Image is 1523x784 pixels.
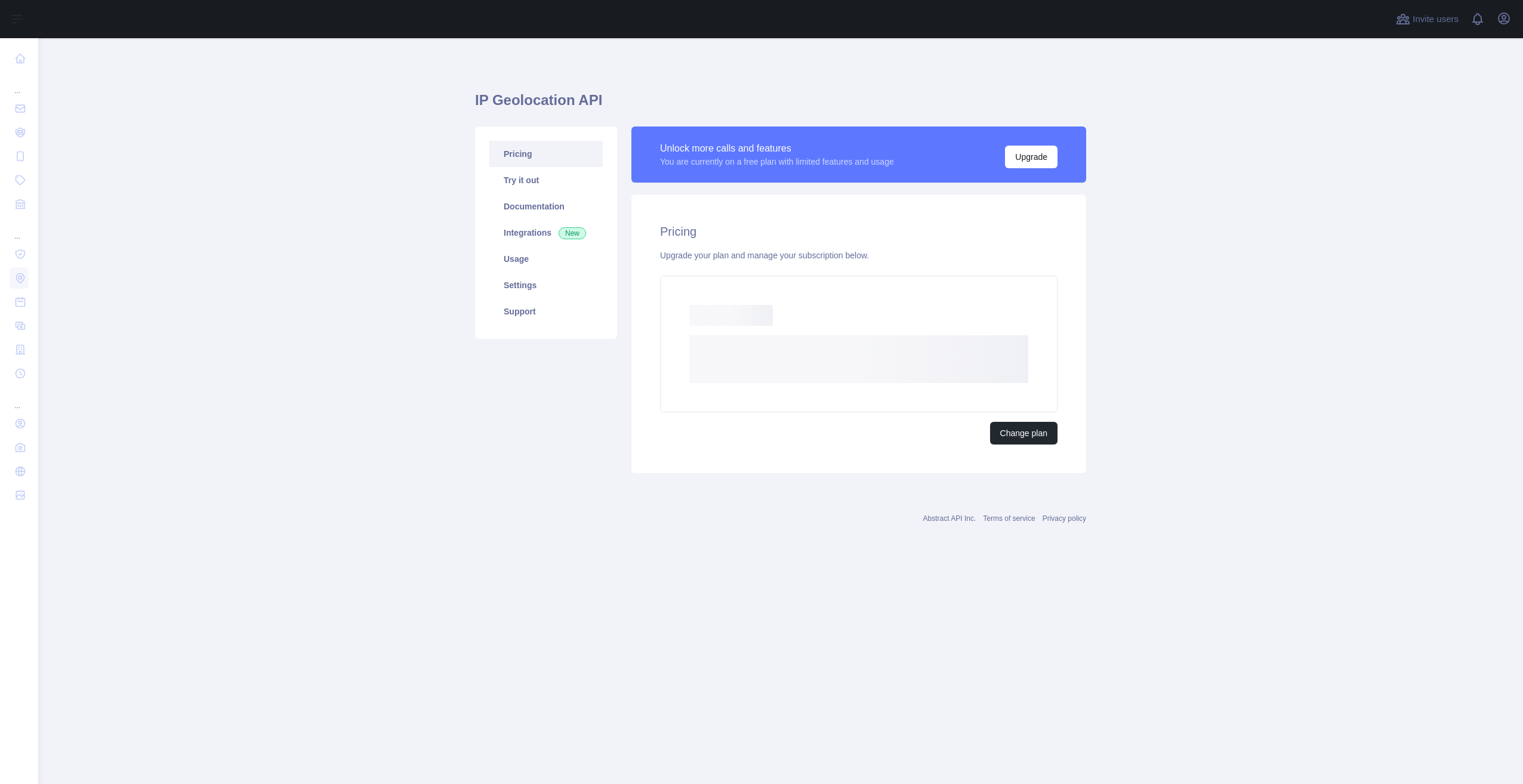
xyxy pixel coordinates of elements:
a: Abstract API Inc. [923,514,976,523]
a: Usage [489,246,603,272]
a: Privacy policy [1043,514,1086,523]
div: Upgrade your plan and manage your subscription below. [660,249,1058,261]
a: Pricing [489,141,603,167]
a: Integrations New [489,220,603,246]
a: Documentation [489,193,603,220]
button: Change plan [990,422,1058,445]
div: Unlock more calls and features [660,141,894,156]
span: New [559,227,586,239]
a: Try it out [489,167,603,193]
a: Support [489,298,603,325]
h2: Pricing [660,223,1058,240]
div: ... [10,72,29,95]
div: ... [10,217,29,241]
h1: IP Geolocation API [475,91,1086,119]
span: Invite users [1413,13,1459,26]
div: You are currently on a free plan with limited features and usage [660,156,894,168]
a: Terms of service [983,514,1035,523]
button: Invite users [1393,10,1461,29]
a: Settings [489,272,603,298]
div: ... [10,387,29,410]
button: Upgrade [1005,146,1058,168]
